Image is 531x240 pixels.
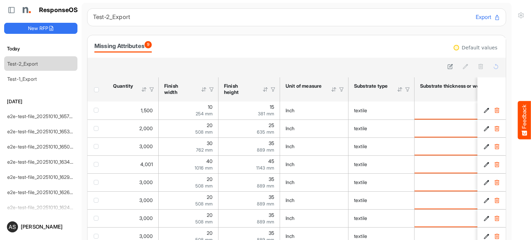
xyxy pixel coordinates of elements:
[159,173,218,191] td: 20 is template cell Column Header httpsnorthellcomontologiesmapping-rulesmeasurementhasfinishsize...
[159,102,218,119] td: 10 is template cell Column Header httpsnorthellcomontologiesmapping-rulesmeasurementhasfinishsize...
[218,155,280,173] td: 45 is template cell Column Header httpsnorthellcomontologiesmapping-rulesmeasurementhasfinishsize...
[4,98,77,105] h6: [DATE]
[108,209,159,227] td: 3000 is template cell Column Header httpsnorthellcomontologiesmapping-rulesorderhasquantity
[39,7,78,14] h1: ResponseOS
[7,144,76,150] a: e2e-test-file_20251010_165056
[280,191,348,209] td: Inch is template cell Column Header httpsnorthellcomontologiesmapping-rulesmeasurementhasunitofme...
[483,125,490,132] button: Edit
[286,197,295,203] span: Inch
[414,119,518,137] td: is template cell Column Header httpsnorthellcomontologiesmapping-rulesmaterialhasmaterialthicknes...
[7,174,76,180] a: e2e-test-file_20251010_162943
[286,107,295,113] span: Inch
[348,102,414,119] td: textile is template cell Column Header httpsnorthellcomontologiesmapping-rulesmaterialhassubstrat...
[483,233,490,240] button: Edit
[280,155,348,173] td: Inch is template cell Column Header httpsnorthellcomontologiesmapping-rulesmeasurementhasunitofme...
[286,83,322,89] div: Unit of measure
[477,119,507,137] td: 1fc8d725-b1c3-4ded-85c0-288a5a618d52 is template cell Column Header
[224,83,253,95] div: Finish height
[286,233,295,239] span: Inch
[140,161,153,167] span: 4,001
[207,176,213,182] span: 20
[108,119,159,137] td: 2000 is template cell Column Header httpsnorthellcomontologiesmapping-rulesorderhasquantity
[207,140,213,146] span: 30
[257,147,274,153] span: 889 mm
[208,86,215,93] div: Filter Icon
[462,45,497,50] div: Default values
[348,191,414,209] td: textile is template cell Column Header httpsnorthellcomontologiesmapping-rulesmaterialhassubstrat...
[108,102,159,119] td: 1500 is template cell Column Header httpsnorthellcomontologiesmapping-rulesorderhasquantity
[269,194,274,200] span: 35
[7,189,75,195] a: e2e-test-file_20251010_162658
[280,173,348,191] td: Inch is template cell Column Header httpsnorthellcomontologiesmapping-rulesmeasurementhasunitofme...
[354,233,367,239] span: textile
[87,191,108,209] td: checkbox
[87,137,108,155] td: checkbox
[195,183,213,189] span: 508 mm
[270,86,276,93] div: Filter Icon
[218,173,280,191] td: 35 is template cell Column Header httpsnorthellcomontologiesmapping-rulesmeasurementhasfinishsize...
[414,191,518,209] td: is template cell Column Header httpsnorthellcomontologiesmapping-rulesmaterialhasmaterialthicknes...
[477,191,507,209] td: 49536195-446f-4943-92af-0e3de3042b00 is template cell Column Header
[139,215,153,221] span: 3,000
[354,179,367,185] span: textile
[348,173,414,191] td: textile is template cell Column Header httpsnorthellcomontologiesmapping-rulesmaterialhassubstrat...
[159,137,218,155] td: 30 is template cell Column Header httpsnorthellcomontologiesmapping-rulesmeasurementhasfinishsize...
[483,215,490,222] button: Edit
[206,158,213,164] span: 40
[477,209,507,227] td: c835cc2e-f4c6-4860-becd-82c1bfcd2149 is template cell Column Header
[354,107,367,113] span: textile
[139,233,153,239] span: 3,000
[483,197,490,204] button: Edit
[4,23,77,34] button: New RFP
[414,173,518,191] td: is template cell Column Header httpsnorthellcomontologiesmapping-rulesmaterialhasmaterialthicknes...
[94,41,152,51] div: Missing Attributes
[493,215,500,222] button: Delete
[270,104,274,110] span: 15
[420,83,491,89] div: Substrate thickness or weight
[145,41,152,48] span: 9
[269,122,274,128] span: 25
[113,83,132,89] div: Quantity
[483,179,490,186] button: Edit
[286,179,295,185] span: Inch
[286,143,295,149] span: Inch
[348,137,414,155] td: textile is template cell Column Header httpsnorthellcomontologiesmapping-rulesmaterialhassubstrat...
[87,102,108,119] td: checkbox
[87,209,108,227] td: checkbox
[483,107,490,114] button: Edit
[518,101,531,139] button: Feedback
[286,161,295,167] span: Inch
[21,224,75,229] div: [PERSON_NAME]
[207,230,213,236] span: 20
[354,143,367,149] span: textile
[108,137,159,155] td: 3000 is template cell Column Header httpsnorthellcomontologiesmapping-rulesorderhasquantity
[493,161,500,168] button: Delete
[348,119,414,137] td: textile is template cell Column Header httpsnorthellcomontologiesmapping-rulesmaterialhassubstrat...
[9,224,16,230] span: AS
[139,125,153,131] span: 2,000
[139,179,153,185] span: 3,000
[208,104,213,110] span: 10
[87,119,108,137] td: checkbox
[139,197,153,203] span: 3,000
[87,173,108,191] td: checkbox
[493,197,500,204] button: Delete
[414,102,518,119] td: is template cell Column Header httpsnorthellcomontologiesmapping-rulesmaterialhasmaterialthicknes...
[19,3,33,17] img: Northell
[159,209,218,227] td: 20 is template cell Column Header httpsnorthellcomontologiesmapping-rulesmeasurementhasfinishsize...
[7,159,76,165] a: e2e-test-file_20251010_163447
[196,147,213,153] span: 762 mm
[493,179,500,186] button: Delete
[269,212,274,218] span: 35
[280,102,348,119] td: Inch is template cell Column Header httpsnorthellcomontologiesmapping-rulesmeasurementhasunitofme...
[414,209,518,227] td: is template cell Column Header httpsnorthellcomontologiesmapping-rulesmaterialhasmaterialthicknes...
[268,158,274,164] span: 45
[258,111,274,116] span: 381 mm
[477,137,507,155] td: ecc421d3-b396-4054-ab78-8d0d6e8394da is template cell Column Header
[207,122,213,128] span: 20
[164,83,192,95] div: Finish width
[149,86,155,93] div: Filter Icon
[207,212,213,218] span: 20
[493,107,500,114] button: Delete
[195,165,213,171] span: 1016 mm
